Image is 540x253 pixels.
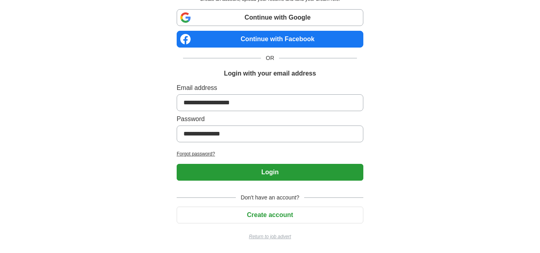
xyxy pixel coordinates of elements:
[177,83,363,93] label: Email address
[177,211,363,218] a: Create account
[236,193,304,202] span: Don't have an account?
[261,54,279,62] span: OR
[224,69,316,78] h1: Login with your email address
[177,207,363,223] button: Create account
[177,9,363,26] a: Continue with Google
[177,150,363,157] a: Forgot password?
[177,114,363,124] label: Password
[177,164,363,181] button: Login
[177,233,363,240] a: Return to job advert
[177,31,363,48] a: Continue with Facebook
